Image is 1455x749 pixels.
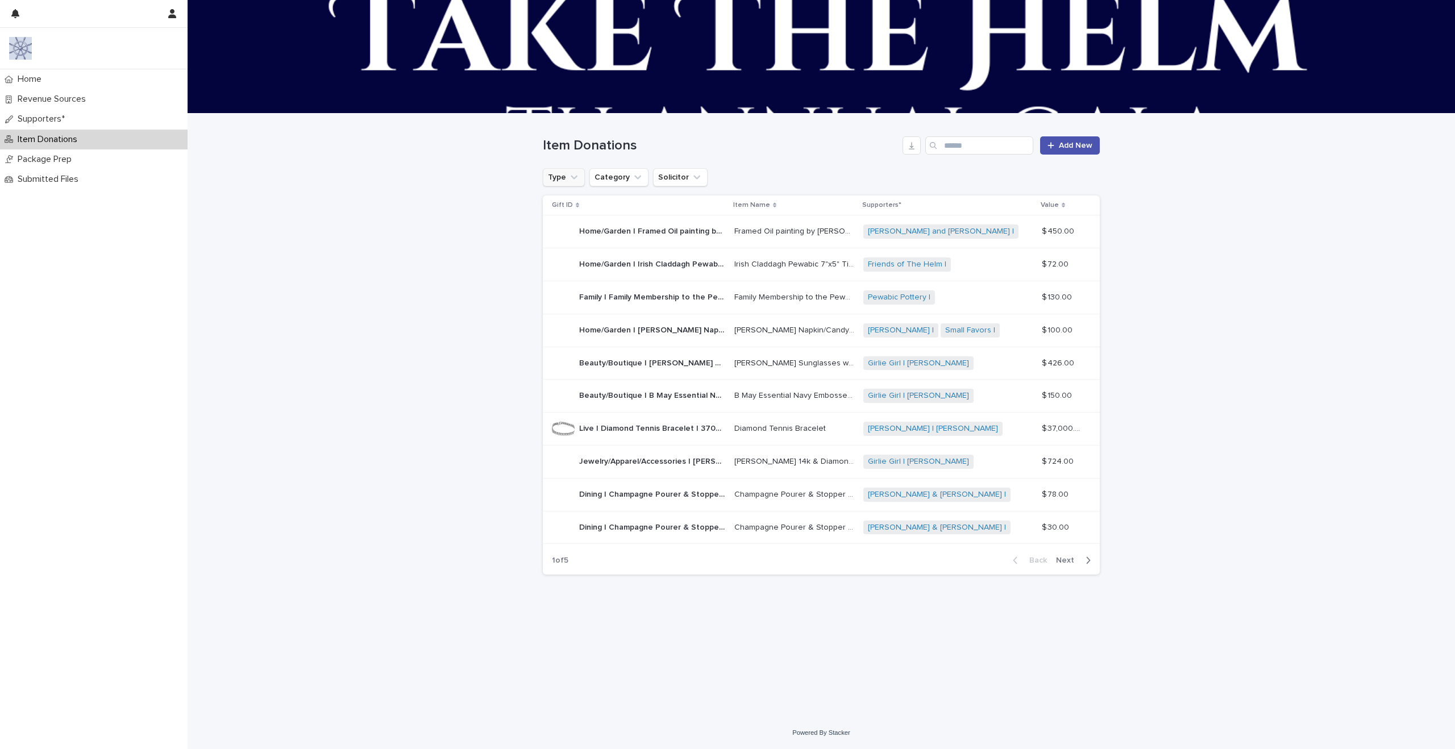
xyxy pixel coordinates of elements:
p: Home/Garden | Nora Fleming Napkin/Candy Dish with 3 Attachments | 100 [579,323,727,335]
p: $ 100.00 [1042,323,1075,335]
p: Item Donations [13,134,86,145]
p: Champagne Pourer & Stopper with Cocktail Napkins [734,521,857,532]
p: Dining | Champagne Pourer & Stopper with Cocktail Napkins and Coasters | 78 [579,488,727,500]
tr: Live | Diamond Tennis Bracelet | 37000Live | Diamond Tennis Bracelet | 37000 Diamond Tennis Brace... [543,413,1100,446]
p: $ 450.00 [1042,224,1076,236]
button: Type [543,168,585,186]
p: Champagne Pourer & Stopper with Cocktail Napkins and Coasters [734,488,857,500]
p: Home [13,74,51,85]
p: Framed Oil painting by [PERSON_NAME] [734,224,857,236]
a: Girlie Girl | [PERSON_NAME] [868,457,969,467]
span: Back [1022,556,1047,564]
a: Friends of The Helm | [868,260,946,269]
p: Supporters* [13,114,74,124]
p: Revenue Sources [13,94,95,105]
tr: Family | Family Membership to the Pewabic Society and a Detroit 4'x4' Skyline Tile | 130Family | ... [543,281,1100,314]
a: Pewabic Pottery | [868,293,930,302]
a: Girlie Girl | [PERSON_NAME] [868,359,969,368]
a: [PERSON_NAME] & [PERSON_NAME] | [868,523,1006,532]
p: $ 426.00 [1042,356,1076,368]
p: Item Name [733,199,770,211]
p: Home/Garden | Framed Oil painting by Jane McFeely | 450 [579,224,727,236]
p: $ 72.00 [1042,257,1071,269]
p: $ 150.00 [1042,389,1074,401]
p: Package Prep [13,154,81,165]
p: Family Membership to the Pewabic Society and a Detroit 4'x4' Skyline Tile [734,290,857,302]
a: Add New [1040,136,1100,155]
p: $ 30.00 [1042,521,1071,532]
p: Dining | Champagne Pourer & Stopper with Cocktail Napkins | 30 [579,521,727,532]
tr: Home/Garden | Irish Claddagh Pewabic 7"x5" Tile | 72Home/Garden | Irish Claddagh Pewabic 7"x5" Ti... [543,248,1100,281]
p: Supporters* [862,199,901,211]
tr: Jewelry/Apparel/Accessories | [PERSON_NAME] 14k & Diamond Necklace | 724Jewelry/Apparel/Accessori... [543,445,1100,478]
button: Solicitor [653,168,708,186]
p: Irish Claddagh Pewabic 7"x5" Tile [734,257,857,269]
span: Next [1056,556,1081,564]
button: Next [1051,555,1100,565]
a: Small Favors | [945,326,995,335]
a: [PERSON_NAME] & [PERSON_NAME] | [868,490,1006,500]
p: $ 724.00 [1042,455,1076,467]
p: Live | Diamond Tennis Bracelet | 37000 [579,422,727,434]
p: Beauty/Boutique | B May Essential Navy Embossed Croc Pouch | 150 [579,389,727,401]
tr: Beauty/Boutique | B May Essential Navy Embossed Croc Pouch | 150Beauty/Boutique | B May Essential... [543,380,1100,413]
img: 9nJvCigXQD6Aux1Mxhwl [9,37,32,60]
p: $ 78.00 [1042,488,1071,500]
p: Value [1041,199,1059,211]
p: Jewelry/Apparel/Accessories | Sydney Evan 14k & Diamond Necklace | 724 [579,455,727,467]
input: Search [925,136,1033,155]
h1: Item Donations [543,138,898,154]
p: Beauty/Boutique | Tom Ford Sunglasses w/ Velvet Hard Case | 426 [579,356,727,368]
tr: Home/Garden | Framed Oil painting by [PERSON_NAME] | 450Home/Garden | Framed Oil painting by [PER... [543,215,1100,248]
p: Nora Fleming Napkin/Candy Dish with 3 Attachments [734,323,857,335]
button: Back [1004,555,1051,565]
p: $ 130.00 [1042,290,1074,302]
a: Powered By Stacker [792,729,850,736]
button: Category [589,168,648,186]
p: [PERSON_NAME] 14k & Diamond Necklace [734,455,857,467]
p: Family | Family Membership to the Pewabic Society and a Detroit 4'x4' Skyline Tile | 130 [579,290,727,302]
a: [PERSON_NAME] | [PERSON_NAME] [868,424,998,434]
p: Home/Garden | Irish Claddagh Pewabic 7"x5" Tile | 72 [579,257,727,269]
p: Diamond Tennis Bracelet [734,422,828,434]
span: Add New [1059,142,1092,149]
a: [PERSON_NAME] and [PERSON_NAME] | [868,227,1014,236]
p: Submitted Files [13,174,88,185]
a: Girlie Girl | [PERSON_NAME] [868,391,969,401]
tr: Dining | Champagne Pourer & Stopper with Cocktail Napkins and Coasters | 78Dining | Champagne Pou... [543,478,1100,511]
a: [PERSON_NAME] | [868,326,934,335]
tr: Beauty/Boutique | [PERSON_NAME] Sunglasses w/ Velvet Hard Case | 426Beauty/Boutique | [PERSON_NAM... [543,347,1100,380]
tr: Dining | Champagne Pourer & Stopper with Cocktail Napkins | 30Dining | Champagne Pourer & Stopper... [543,511,1100,544]
p: 1 of 5 [543,547,577,575]
p: B May Essential Navy Embossed Croc Pouch [734,389,857,401]
p: Tom Ford Sunglasses w/ Velvet Hard Case [734,356,857,368]
p: Gift ID [552,199,573,211]
p: $ 37,000.00 [1042,422,1084,434]
tr: Home/Garden | [PERSON_NAME] Napkin/Candy Dish with 3 Attachments | 100Home/Garden | [PERSON_NAME]... [543,314,1100,347]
